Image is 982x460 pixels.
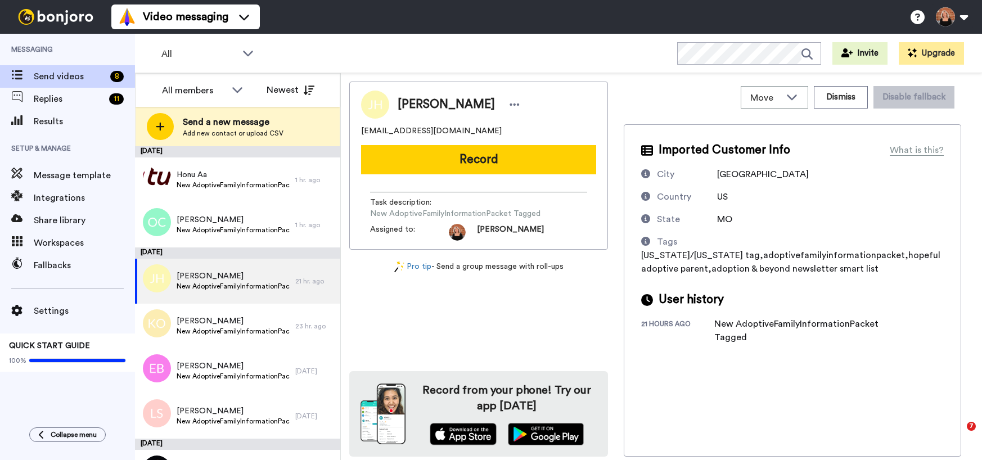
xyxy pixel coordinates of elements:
img: 6ccd836c-b7c5-4d2c-a823-b2b2399f2d6c-1746485891.jpg [449,224,466,241]
span: Collapse menu [51,430,97,439]
button: Collapse menu [29,427,106,442]
div: New AdoptiveFamilyInformationPacket Tagged [714,317,894,344]
span: [PERSON_NAME] [177,360,290,372]
span: All [161,47,237,61]
span: QUICK START GUIDE [9,342,90,350]
h4: Record from your phone! Try our app [DATE] [417,382,597,414]
img: ff118ea0-60bf-4e28-bc4e-8df3b2b06e67.png [143,163,171,191]
span: [PERSON_NAME] [177,315,290,327]
span: User history [659,291,724,308]
button: Disable fallback [873,86,954,109]
div: - Send a group message with roll-ups [349,261,608,273]
div: What is this? [890,143,944,157]
img: appstore [430,423,497,445]
div: [DATE] [135,439,340,450]
span: [GEOGRAPHIC_DATA] [717,170,809,179]
span: Send videos [34,70,106,83]
span: New AdoptiveFamilyInformationPacket Tagged [177,372,290,381]
div: 21 hours ago [641,319,714,344]
span: Imported Customer Info [659,142,790,159]
span: Video messaging [143,9,228,25]
span: New AdoptiveFamilyInformationPacket Tagged [177,282,290,291]
img: ko.png [143,309,171,337]
div: State [657,213,680,226]
span: [US_STATE]/[US_STATE] tag,adoptivefamilyinformationpacket,hopeful adoptive parent,adoption & beyo... [641,251,940,273]
span: 7 [967,422,976,431]
span: New AdoptiveFamilyInformationPacket Tagged [370,208,540,219]
span: Integrations [34,191,135,205]
div: [DATE] [135,146,340,157]
span: Task description : [370,197,449,208]
button: Dismiss [814,86,868,109]
img: magic-wand.svg [394,261,404,273]
div: Country [657,190,691,204]
span: Workspaces [34,236,135,250]
span: US [717,192,728,201]
div: 21 hr. ago [295,277,335,286]
span: [PERSON_NAME] [177,214,290,226]
img: playstore [508,423,584,445]
div: 1 hr. ago [295,220,335,229]
img: oc.png [143,208,171,236]
span: Replies [34,92,105,106]
img: eb.png [143,354,171,382]
span: [PERSON_NAME] [398,96,495,113]
span: Message template [34,169,135,182]
span: New AdoptiveFamilyInformationPacket Tagged [177,226,290,234]
span: Add new contact or upload CSV [183,129,283,138]
span: New AdoptiveFamilyInformationPacket Tagged [177,417,290,426]
span: MO [717,215,732,224]
div: [DATE] [295,367,335,376]
iframe: Intercom live chat [944,422,971,449]
button: Upgrade [899,42,964,65]
button: Record [361,145,596,174]
span: [PERSON_NAME] [177,405,290,417]
img: vm-color.svg [118,8,136,26]
span: Send a new message [183,115,283,129]
img: ls.png [143,399,171,427]
span: Share library [34,214,135,227]
img: jh.png [143,264,171,292]
span: Honu Aa [177,169,290,181]
span: New AdoptiveFamilyInformationPacket Tagged [177,327,290,336]
div: [DATE] [295,412,335,421]
img: Image of Justina Hargrave [361,91,389,119]
div: 1 hr. ago [295,175,335,184]
span: Move [750,91,781,105]
img: download [361,384,406,444]
span: [PERSON_NAME] [177,270,290,282]
span: 100% [9,356,26,365]
div: 8 [110,71,124,82]
span: Assigned to: [370,224,449,241]
div: Tags [657,235,677,249]
div: 11 [109,93,124,105]
span: New AdoptiveFamilyInformationPacket Tagged [177,181,290,190]
span: Fallbacks [34,259,135,272]
span: Results [34,115,135,128]
span: [PERSON_NAME] [477,224,544,241]
div: 23 hr. ago [295,322,335,331]
a: Pro tip [394,261,431,273]
div: [DATE] [135,247,340,259]
button: Newest [258,79,323,101]
button: Invite [832,42,888,65]
span: Settings [34,304,135,318]
div: City [657,168,674,181]
span: [EMAIL_ADDRESS][DOMAIN_NAME] [361,125,502,137]
div: All members [162,84,226,97]
img: bj-logo-header-white.svg [13,9,98,25]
